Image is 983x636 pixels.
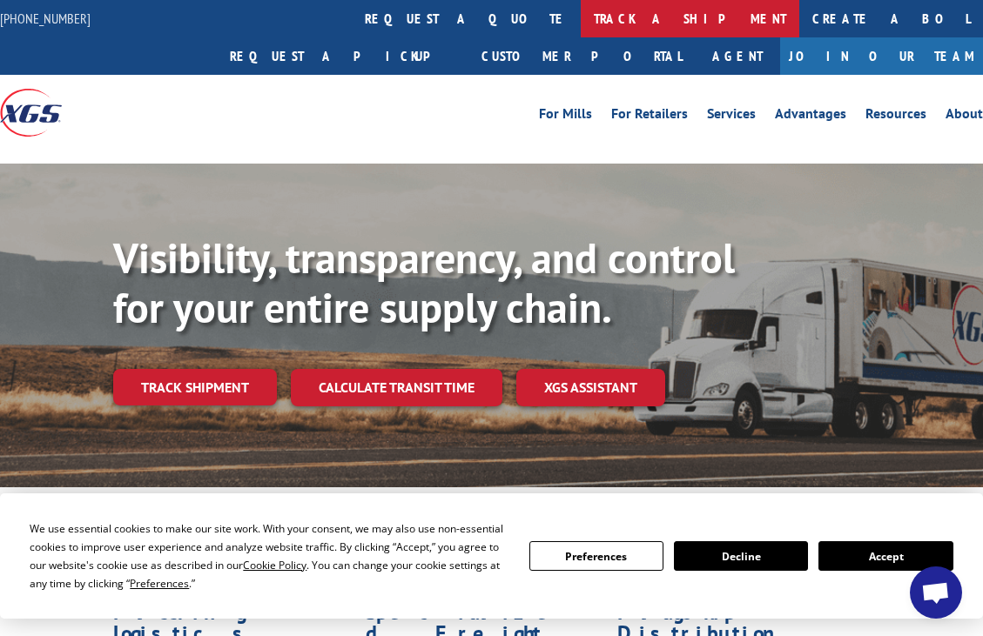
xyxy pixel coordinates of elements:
a: Services [707,107,756,126]
a: Calculate transit time [291,369,502,406]
a: Track shipment [113,369,277,405]
button: Accept [818,541,953,571]
button: Decline [674,541,808,571]
a: Agent [695,37,780,75]
a: Resources [865,107,926,126]
a: Advantages [775,107,846,126]
span: Preferences [130,576,189,591]
a: XGS ASSISTANT [516,369,665,406]
b: Visibility, transparency, and control for your entire supply chain. [113,231,735,335]
a: About [946,107,983,126]
button: Preferences [529,541,663,571]
a: For Retailers [611,107,688,126]
a: For Mills [539,107,592,126]
a: Open chat [910,566,962,619]
a: Join Our Team [780,37,983,75]
div: We use essential cookies to make our site work. With your consent, we may also use non-essential ... [30,519,508,592]
a: Customer Portal [468,37,695,75]
a: Request a pickup [217,37,468,75]
span: Cookie Policy [243,558,306,572]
